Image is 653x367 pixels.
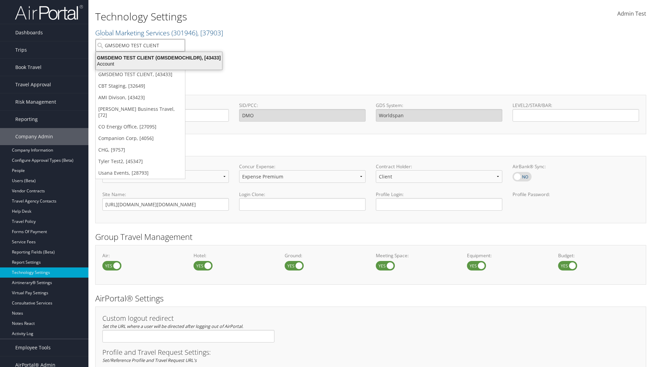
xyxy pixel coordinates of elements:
[102,191,229,198] label: Site Name:
[92,61,226,67] div: Account
[15,128,53,145] span: Company Admin
[15,339,51,356] span: Employee Tools
[15,59,41,76] span: Book Travel
[285,252,366,259] label: Ground:
[95,10,463,24] h1: Technology Settings
[15,76,51,93] span: Travel Approval
[96,80,185,92] a: CBT Staging, [32649]
[96,39,185,52] input: Search Accounts
[376,102,502,109] label: GDS System:
[513,102,639,109] label: LEVEL2/STAR/BAR:
[95,28,223,37] a: Global Marketing Services
[558,252,639,259] label: Budget:
[96,144,185,156] a: CHG, [9757]
[95,293,646,304] h2: AirPortal® Settings
[15,24,43,41] span: Dashboards
[96,156,185,167] a: Tyler Test2, [45347]
[102,315,274,322] h3: Custom logout redirect
[15,111,38,128] span: Reporting
[96,133,185,144] a: Companion Corp, [4056]
[15,41,27,58] span: Trips
[513,163,639,170] label: AirBank® Sync:
[467,252,548,259] label: Equipment:
[95,81,641,92] h2: GDS
[239,102,366,109] label: SID/PCC:
[102,357,197,363] em: Set/Reference Profile and Travel Request URL's
[15,93,56,110] span: Risk Management
[102,252,183,259] label: Air:
[376,198,502,211] input: Profile Login:
[376,163,502,170] label: Contract Holder:
[239,163,366,170] label: Concur Expense:
[102,323,243,329] em: Set the URL where a user will be directed after logging out of AirPortal.
[96,103,185,121] a: [PERSON_NAME] Business Travel, [72]
[96,69,185,80] a: GMSDEMO TEST CLIENT, [43433]
[92,55,226,61] div: GMSDEMO TEST CLIENT (GMSDEMOCHILDR), [43433]
[15,4,83,20] img: airportal-logo.png
[96,121,185,133] a: CO Energy Office, [27095]
[197,28,223,37] span: , [ 37903 ]
[194,252,274,259] label: Hotel:
[95,231,646,243] h2: Group Travel Management
[96,92,185,103] a: AMI Divison, [43423]
[513,172,532,181] label: AirBank® Sync
[617,10,646,17] span: Admin Test
[95,142,646,154] h2: Online Booking Tool
[376,191,502,210] label: Profile Login:
[617,3,646,24] a: Admin Test
[513,191,639,210] label: Profile Password:
[376,252,457,259] label: Meeting Space:
[102,349,639,356] h3: Profile and Travel Request Settings:
[96,167,185,179] a: Usana Events, [28793]
[171,28,197,37] span: ( 301946 )
[239,191,366,198] label: Login Clone:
